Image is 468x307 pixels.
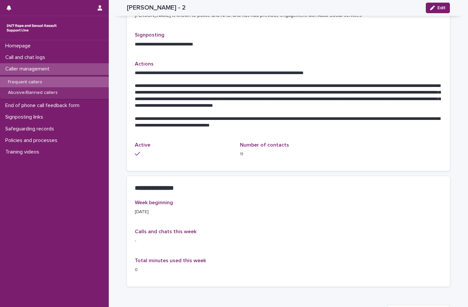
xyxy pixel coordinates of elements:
[3,66,55,72] p: Caller management
[3,79,47,85] p: Frequent callers
[426,3,450,13] button: Edit
[135,61,154,67] span: Actions
[3,149,44,155] p: Training videos
[3,137,63,144] p: Policies and processes
[3,114,48,120] p: Signposting links
[135,209,232,215] p: [DATE]
[3,102,85,109] p: End of phone call feedback form
[437,6,446,10] span: Edit
[135,266,232,273] p: 0
[135,142,150,148] span: Active
[3,90,63,96] p: Abusive/Banned callers
[135,229,196,234] span: Calls and chats this week
[240,142,289,148] span: Number of contacts
[135,200,173,205] span: Week beginning
[5,21,58,35] img: rhQMoQhaT3yELyF149Cw
[135,237,442,244] p: -
[3,54,50,61] p: Call and chat logs
[3,126,59,132] p: Safeguarding records
[127,4,186,12] h2: [PERSON_NAME] - 2
[135,258,206,263] span: Total minutes used this week
[135,32,164,38] span: Signposting
[240,151,337,158] p: 11
[3,43,36,49] p: Homepage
